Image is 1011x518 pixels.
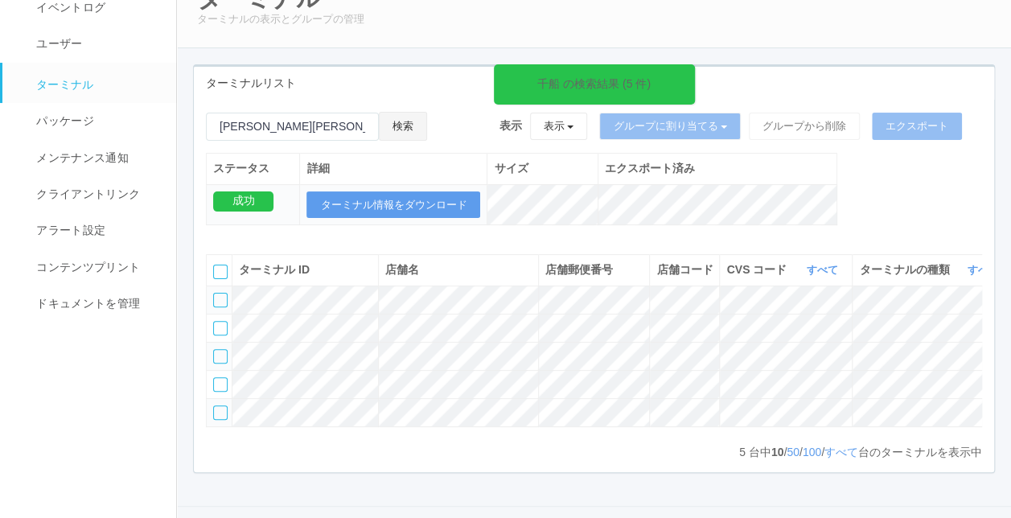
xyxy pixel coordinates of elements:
[32,37,82,50] span: ユーザー
[2,140,191,176] a: メンテナンス通知
[197,11,991,27] p: ターミナルの表示とグループの管理
[2,212,191,249] a: アラート設定
[379,112,427,141] button: 検索
[749,113,860,140] button: グループから削除
[545,263,613,276] span: 店舗郵便番号
[32,224,105,236] span: アラート設定
[2,176,191,212] a: クライアントリンク
[2,249,191,286] a: コンテンツプリント
[385,263,419,276] span: 店舗名
[605,160,830,177] div: エクスポート済み
[771,446,784,458] span: 10
[32,297,140,310] span: ドキュメントを管理
[2,63,191,103] a: ターミナル
[787,446,799,458] a: 50
[2,26,191,62] a: ユーザー
[739,444,982,461] p: 台中 / / / 台のターミナルを表示中
[963,262,1006,278] button: すべて
[530,113,588,140] button: 表示
[213,160,293,177] div: ステータス
[967,264,1002,276] a: すべて
[32,151,129,164] span: メンテナンス通知
[32,187,140,200] span: クライアントリンク
[739,446,749,458] span: 5
[306,191,480,219] button: ターミナル情報をダウンロード
[32,261,140,273] span: コンテンツプリント
[306,160,480,177] div: 詳細
[537,76,651,92] div: 千船 の検索結果 (5 件)
[726,261,791,278] span: CVS コード
[32,78,94,91] span: ターミナル
[599,113,741,140] button: グループに割り当てる
[494,160,590,177] div: サイズ
[499,117,522,134] span: 表示
[32,114,94,127] span: パッケージ
[2,286,191,322] a: ドキュメントを管理
[824,446,858,458] a: すべて
[872,113,962,140] button: エクスポート
[802,262,845,278] button: すべて
[2,103,191,139] a: パッケージ
[806,264,841,276] a: すべて
[239,261,372,278] div: ターミナル ID
[803,446,821,458] a: 100
[194,67,994,100] div: ターミナルリスト
[859,261,953,278] span: ターミナルの種類
[32,1,105,14] span: イベントログ
[656,263,713,276] span: 店舗コード
[213,191,273,212] div: 成功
